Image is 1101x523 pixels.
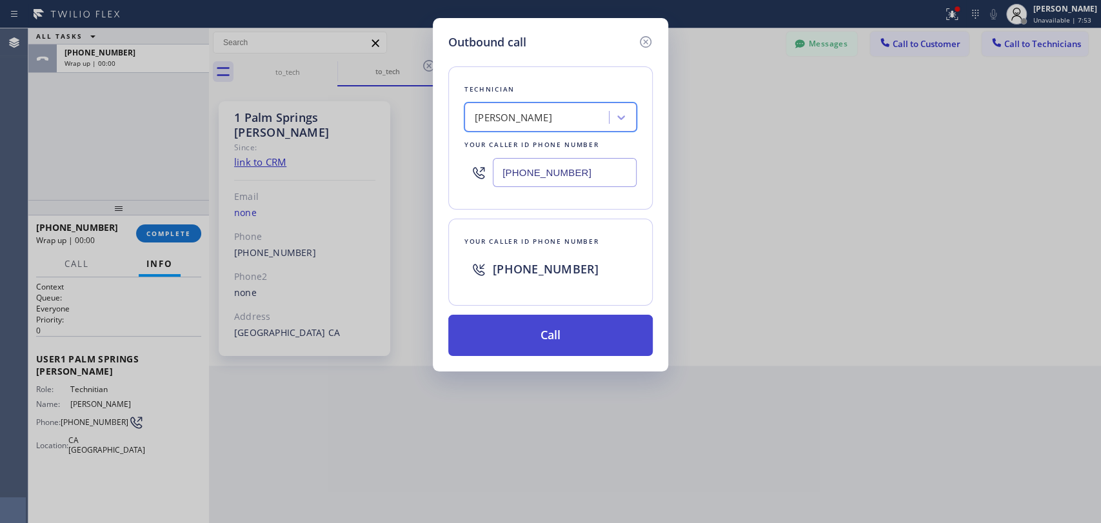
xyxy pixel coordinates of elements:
[448,34,526,51] h5: Outbound call
[448,315,653,356] button: Call
[493,261,599,277] span: [PHONE_NUMBER]
[464,235,637,248] div: Your caller id phone number
[493,158,637,187] input: (123) 456-7890
[475,110,552,125] div: [PERSON_NAME]
[464,138,637,152] div: Your caller id phone number
[464,83,637,96] div: Technician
